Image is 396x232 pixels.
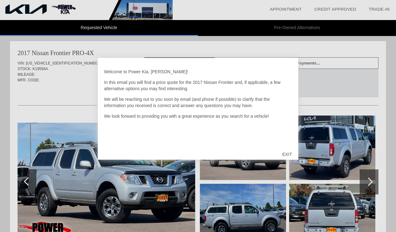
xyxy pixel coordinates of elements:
p: In this email you will find a price quote for the 2017 Nissan Frontier and, if applicable, a few ... [104,79,292,92]
p: Welcome to Power Kia, [PERSON_NAME]! [104,69,292,75]
p: We will be reaching out to you soon by email (and phone if possible) to clarify that the informat... [104,96,292,109]
a: Trade-In [369,7,390,12]
a: Credit Approved [314,7,356,12]
p: We look forward to providing you with a great experience as you search for a vehicle! [104,113,292,119]
div: EXIT [276,145,298,164]
a: Appointment [270,7,302,12]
